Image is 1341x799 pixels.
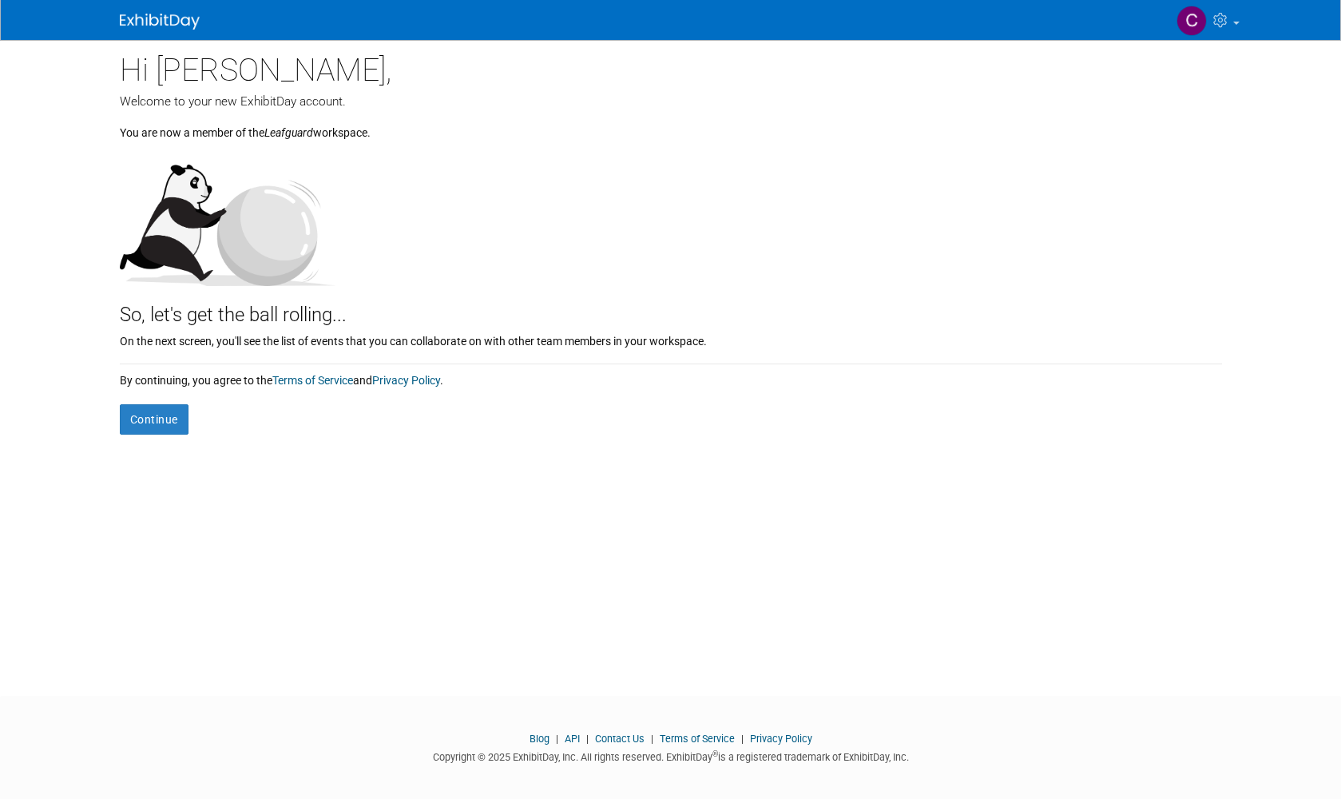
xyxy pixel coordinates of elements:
img: Claudia Lopez [1176,6,1207,36]
span: | [737,733,748,745]
span: | [582,733,593,745]
div: So, let's get the ball rolling... [120,286,1222,329]
img: Let's get the ball rolling [120,149,335,286]
span: | [647,733,657,745]
sup: ® [712,749,718,758]
button: Continue [120,404,188,435]
a: Privacy Policy [750,733,812,745]
span: | [552,733,562,745]
a: Contact Us [595,733,645,745]
i: Leafguard [264,126,313,139]
div: On the next screen, you'll see the list of events that you can collaborate on with other team mem... [120,329,1222,349]
a: Privacy Policy [372,374,440,387]
div: Welcome to your new ExhibitDay account. [120,93,1222,110]
a: Terms of Service [272,374,353,387]
div: By continuing, you agree to the and . [120,364,1222,388]
a: Terms of Service [660,733,735,745]
a: API [565,733,580,745]
img: ExhibitDay [120,14,200,30]
a: Blog [530,733,549,745]
div: Hi [PERSON_NAME], [120,40,1222,93]
div: You are now a member of the workspace. [120,110,1222,141]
